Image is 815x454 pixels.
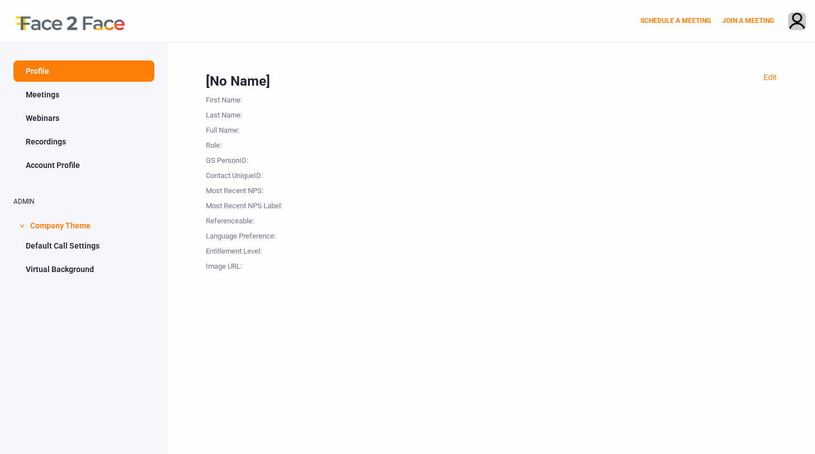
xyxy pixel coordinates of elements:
span: > [16,224,27,228]
div: Image URL : [206,257,318,272]
a: Profile [13,60,154,82]
div: Referenceable : [206,212,318,227]
a: Virtual Background [13,259,154,280]
h2: ADMIN [13,198,154,205]
a: Meetings [13,84,154,105]
div: Most Recent NPS : [206,181,318,196]
div: First Name : [206,91,318,106]
div: Full Name : [206,121,318,136]
a: Recordings [13,131,154,152]
div: [No Name] [206,72,777,91]
a: Account Profile [13,155,154,176]
div: GS PersonID : [206,151,318,166]
a: SCHEDULE A MEETING [640,17,711,25]
div: Language Preference : [206,227,318,242]
a: Webinars [13,107,154,129]
div: Role : [206,136,318,151]
div: Entitlement Level : [206,242,318,257]
a: Default Call Settings [13,235,154,256]
span: Company Theme [30,214,91,235]
a: JOIN A MEETING [722,17,774,25]
div: Most Recent NPS Label : [206,196,318,212]
div: Last Name : [206,106,318,121]
a: Edit [764,73,777,82]
img: avatar.710606db.png [789,13,805,31]
div: Contact UniqueID : [206,166,318,181]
